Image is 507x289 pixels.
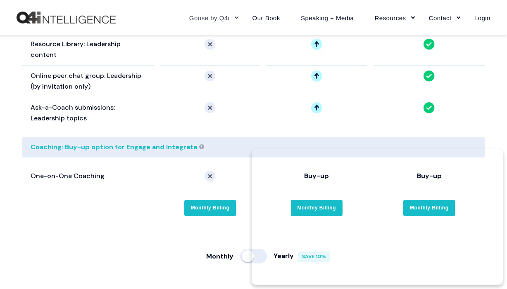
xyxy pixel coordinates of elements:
[17,12,116,24] img: Q4intelligence, LLC logo
[311,70,322,82] img: Upgrade
[184,200,236,216] a: Monthly Billing
[31,102,146,124] div: Ask-a-Coach submissions: Leadership topics
[31,171,105,181] div: One-on-One Coaching
[311,39,322,50] img: Upgrade
[31,70,146,92] div: Online peer chat group: Leadership (by invitation only)
[31,39,146,60] div: Resource Library: Leadership content
[17,12,116,24] a: Back to Home
[252,149,503,285] iframe: Popup CTA
[311,102,322,113] img: Upgrade
[31,142,198,153] div: Coaching: Buy-up option for Engage and Integrate
[206,251,233,262] div: Monthly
